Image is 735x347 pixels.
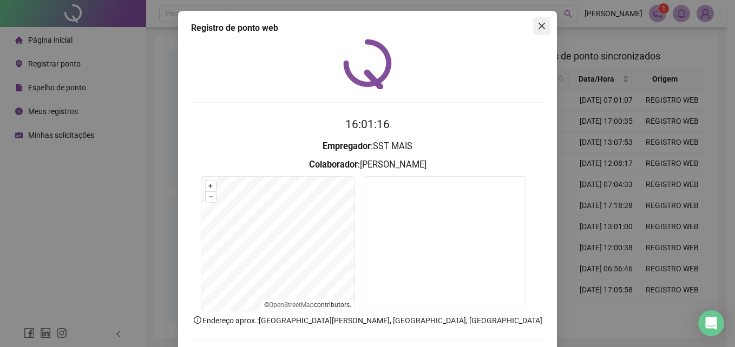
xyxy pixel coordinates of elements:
[191,22,544,35] div: Registro de ponto web
[191,315,544,326] p: Endereço aprox. : [GEOGRAPHIC_DATA][PERSON_NAME], [GEOGRAPHIC_DATA], [GEOGRAPHIC_DATA]
[191,139,544,154] h3: : SST MAIS
[193,315,202,325] span: info-circle
[345,118,390,131] time: 16:01:16
[206,181,216,191] button: +
[309,159,358,170] strong: Colaborador
[323,141,371,151] strong: Empregador
[191,158,544,172] h3: : [PERSON_NAME]
[698,310,724,336] div: Open Intercom Messenger
[269,301,314,309] a: OpenStreetMap
[533,17,550,35] button: Close
[206,192,216,202] button: –
[343,39,392,89] img: QRPoint
[264,301,351,309] li: © contributors.
[537,22,546,30] span: close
